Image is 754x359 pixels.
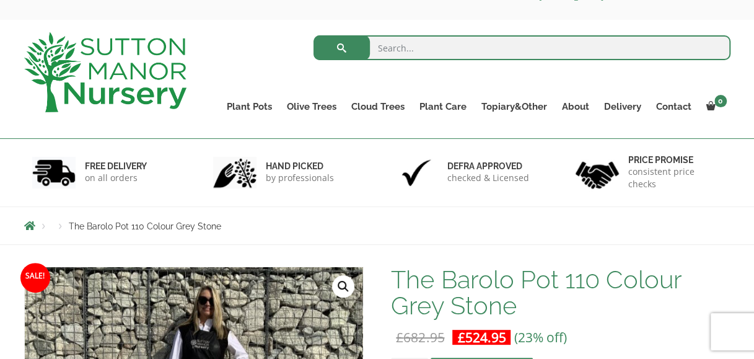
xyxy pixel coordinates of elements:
[391,267,730,319] h1: The Barolo Pot 110 Colour Grey Stone
[85,172,147,184] p: on all orders
[266,172,334,184] p: by professionals
[447,161,529,172] h6: Defra approved
[313,35,730,60] input: Search...
[628,166,722,190] p: consistent price checks
[20,263,50,293] span: Sale!
[597,98,649,115] a: Delivery
[344,98,412,115] a: Cloud Trees
[628,154,722,166] h6: Price promise
[699,98,730,115] a: 0
[69,221,221,231] span: The Barolo Pot 110 Colour Grey Stone
[395,157,438,188] img: 3.jpg
[219,98,279,115] a: Plant Pots
[649,98,699,115] a: Contact
[447,172,529,184] p: checked & Licensed
[85,161,147,172] h6: FREE DELIVERY
[396,329,444,346] bdi: 682.95
[474,98,555,115] a: Topiary&Other
[396,329,403,346] span: £
[213,157,256,188] img: 2.jpg
[714,95,727,107] span: 0
[266,161,334,172] h6: hand picked
[514,329,566,346] span: (23% off)
[332,275,354,298] a: View full-screen image gallery
[279,98,344,115] a: Olive Trees
[576,154,619,192] img: 4.jpg
[457,329,506,346] bdi: 524.95
[24,221,730,231] nav: Breadcrumbs
[24,32,186,112] img: logo
[555,98,597,115] a: About
[457,329,465,346] span: £
[412,98,474,115] a: Plant Care
[32,157,76,188] img: 1.jpg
